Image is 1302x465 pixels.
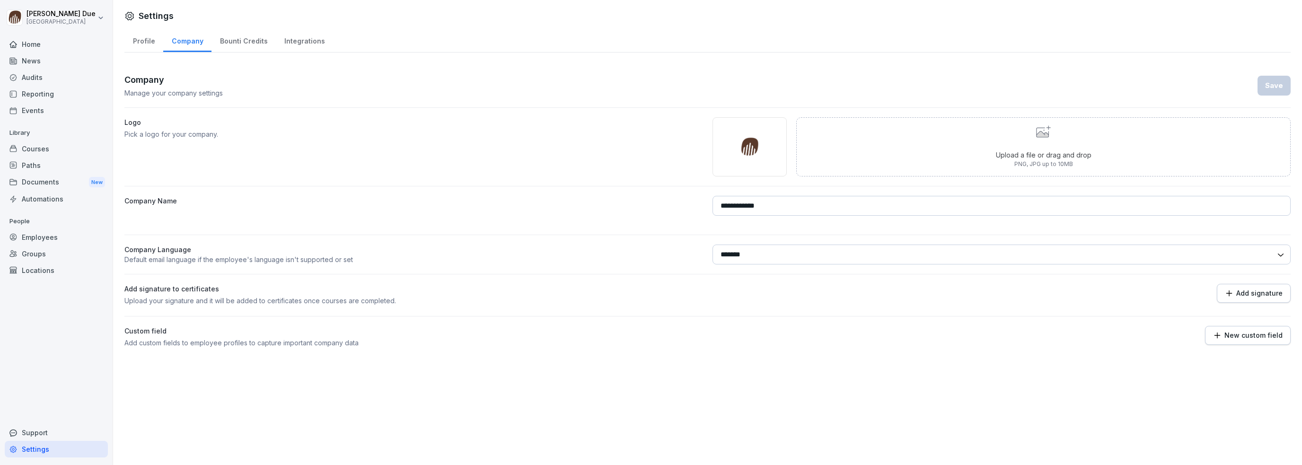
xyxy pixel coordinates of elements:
[5,424,108,441] div: Support
[124,245,703,254] p: Company Language
[163,28,211,52] a: Company
[1258,76,1291,96] button: Save
[26,18,96,25] p: [GEOGRAPHIC_DATA]
[124,28,163,52] a: Profile
[5,86,108,102] a: Reporting
[124,338,703,348] p: Add custom fields to employee profiles to capture important company data
[5,125,108,140] p: Library
[5,157,108,174] a: Paths
[5,246,108,262] a: Groups
[1236,290,1283,297] p: Add signature
[124,326,703,336] label: Custom field
[5,174,108,191] a: DocumentsNew
[996,160,1091,168] p: PNG, JPG up to 10MB
[124,73,223,86] h3: Company
[1217,284,1291,303] button: Add signature
[26,10,96,18] p: [PERSON_NAME] Due
[739,137,760,158] img: nsp78v9qgumm6p8hkwavcm2r.png
[996,150,1091,160] p: Upload a file or drag and drop
[124,254,703,264] p: Default email language if the employee's language isn't supported or set
[124,117,703,127] label: Logo
[5,102,108,119] a: Events
[89,177,105,188] div: New
[5,441,108,457] a: Settings
[211,28,276,52] a: Bounti Credits
[5,262,108,279] a: Locations
[5,69,108,86] a: Audits
[124,88,223,98] p: Manage your company settings
[276,28,333,52] a: Integrations
[124,196,703,216] label: Company Name
[124,129,703,139] p: Pick a logo for your company.
[1205,326,1291,345] button: New custom field
[5,53,108,69] a: News
[5,229,108,246] a: Employees
[5,191,108,207] a: Automations
[124,284,703,294] label: Add signature to certificates
[5,36,108,53] a: Home
[5,174,108,191] div: Documents
[5,140,108,157] a: Courses
[139,9,174,22] h1: Settings
[1224,332,1283,339] p: New custom field
[1265,80,1283,91] div: Save
[124,296,703,306] p: Upload your signature and it will be added to certificates once courses are completed.
[5,214,108,229] p: People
